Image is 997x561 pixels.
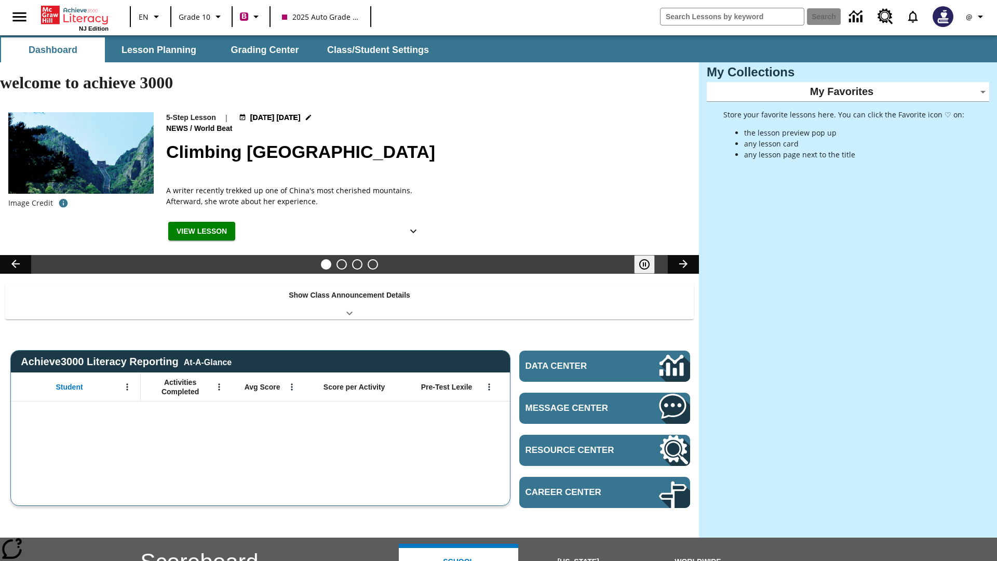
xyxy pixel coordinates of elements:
[139,11,149,22] span: EN
[190,124,192,132] span: /
[224,112,228,123] span: |
[933,6,953,27] img: Avatar
[744,127,964,138] li: the lesson preview pop up
[166,185,426,207] div: A writer recently trekked up one of China's most cherished mountains. Afterward, she wrote about ...
[211,379,227,395] button: Open Menu
[79,25,109,32] span: NJ Edition
[289,290,410,301] p: Show Class Announcement Details
[5,284,694,319] div: Show Class Announcement Details
[519,435,690,466] a: Resource Center, Will open in new tab
[319,37,437,62] button: Class/Student Settings
[421,382,473,392] span: Pre-Test Lexile
[119,379,135,395] button: Open Menu
[966,11,973,22] span: @
[403,222,424,241] button: Show Details
[519,477,690,508] a: Career Center
[174,7,228,26] button: Grade: Grade 10, Select a grade
[526,403,628,413] span: Message Center
[166,123,190,135] span: News
[8,198,53,208] p: Image Credit
[481,379,497,395] button: Open Menu
[184,356,232,367] div: At-A-Glance
[250,112,301,123] span: [DATE] [DATE]
[282,11,359,22] span: 2025 Auto Grade 10
[526,445,628,456] span: Resource Center
[146,378,214,396] span: Activities Completed
[1,37,105,62] button: Dashboard
[707,82,989,102] div: My Favorites
[166,112,216,123] p: 5-Step Lesson
[519,351,690,382] a: Data Center
[321,259,331,270] button: Slide 1 Climbing Mount Tai
[4,2,35,32] button: Open side menu
[213,37,317,62] button: Grading Center
[8,112,154,194] img: 6000 stone steps to climb Mount Tai in Chinese countryside
[284,379,300,395] button: Open Menu
[723,109,964,120] p: Store your favorite lessons here. You can click the Favorite icon ♡ on:
[21,356,232,368] span: Achieve3000 Literacy Reporting
[41,5,109,25] a: Home
[56,382,83,392] span: Student
[871,3,899,31] a: Resource Center, Will open in new tab
[744,149,964,160] li: any lesson page next to the title
[634,255,665,274] div: Pause
[336,259,347,270] button: Slide 2 Defining Our Government's Purpose
[707,65,989,79] h3: My Collections
[668,255,699,274] button: Lesson carousel, Next
[107,37,211,62] button: Lesson Planning
[519,393,690,424] a: Message Center
[237,112,314,123] button: Jul 22 - Jun 30 Choose Dates
[41,4,109,32] div: Home
[661,8,804,25] input: search field
[843,3,871,31] a: Data Center
[241,10,247,23] span: B
[526,487,628,498] span: Career Center
[324,382,385,392] span: Score per Activity
[53,194,74,212] button: Credit for photo and all related images: Public Domain/Charlie Fong
[352,259,362,270] button: Slide 3 Pre-release lesson
[245,382,280,392] span: Avg Score
[634,255,655,274] button: Pause
[166,139,686,165] h2: Climbing Mount Tai
[744,138,964,149] li: any lesson card
[960,7,993,26] button: Profile/Settings
[526,361,624,371] span: Data Center
[168,222,235,241] button: View Lesson
[899,3,926,30] a: Notifications
[236,7,266,26] button: Boost Class color is violet red. Change class color
[368,259,378,270] button: Slide 4 Career Lesson
[134,7,167,26] button: Language: EN, Select a language
[179,11,210,22] span: Grade 10
[926,3,960,30] button: Select a new avatar
[194,123,235,135] span: World Beat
